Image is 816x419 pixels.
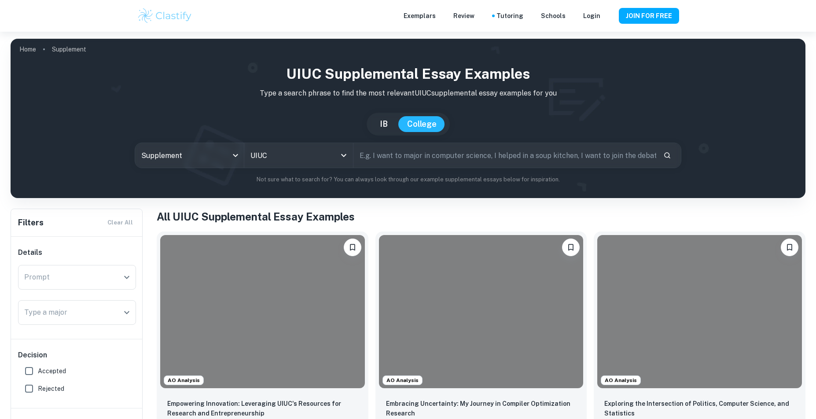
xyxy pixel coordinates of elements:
a: Schools [541,11,566,21]
h6: Filters [18,217,44,229]
img: profile cover [11,39,805,198]
p: Supplement [52,44,86,54]
span: Accepted [38,366,66,376]
p: Type a search phrase to find the most relevant UIUC supplemental essay examples for you [18,88,798,99]
p: Empowering Innovation: Leveraging UIUC's Resources for Research and Entrepreneurship [167,399,358,418]
button: Open [121,271,133,283]
button: Open [338,149,350,162]
h1: All UIUC Supplemental Essay Examples [157,209,805,224]
button: JOIN FOR FREE [619,8,679,24]
button: Please log in to bookmark exemplars [344,239,361,256]
p: Exemplars [404,11,436,21]
input: E.g. I want to major in computer science, I helped in a soup kitchen, I want to join the debate t... [353,143,656,168]
img: Clastify logo [137,7,193,25]
button: Open [121,306,133,319]
p: Exploring the Intersection of Politics, Computer Science, and Statistics [604,399,795,418]
button: Please log in to bookmark exemplars [781,239,798,256]
button: Please log in to bookmark exemplars [562,239,580,256]
p: Not sure what to search for? You can always look through our example supplemental essays below fo... [18,175,798,184]
span: AO Analysis [383,376,422,384]
button: Search [660,148,675,163]
h6: Details [18,247,136,258]
a: Home [19,43,36,55]
button: Help and Feedback [607,14,612,18]
p: Embracing Uncertainty: My Journey in Compiler Optimization Research [386,399,577,418]
h1: UIUC Supplemental Essay Examples [18,63,798,85]
a: Tutoring [496,11,523,21]
span: Rejected [38,384,64,393]
span: AO Analysis [601,376,640,384]
a: Login [583,11,600,21]
p: Review [453,11,474,21]
div: Supplement [135,143,244,168]
button: College [398,116,445,132]
span: AO Analysis [164,376,203,384]
h6: Decision [18,350,136,360]
button: IB [371,116,397,132]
